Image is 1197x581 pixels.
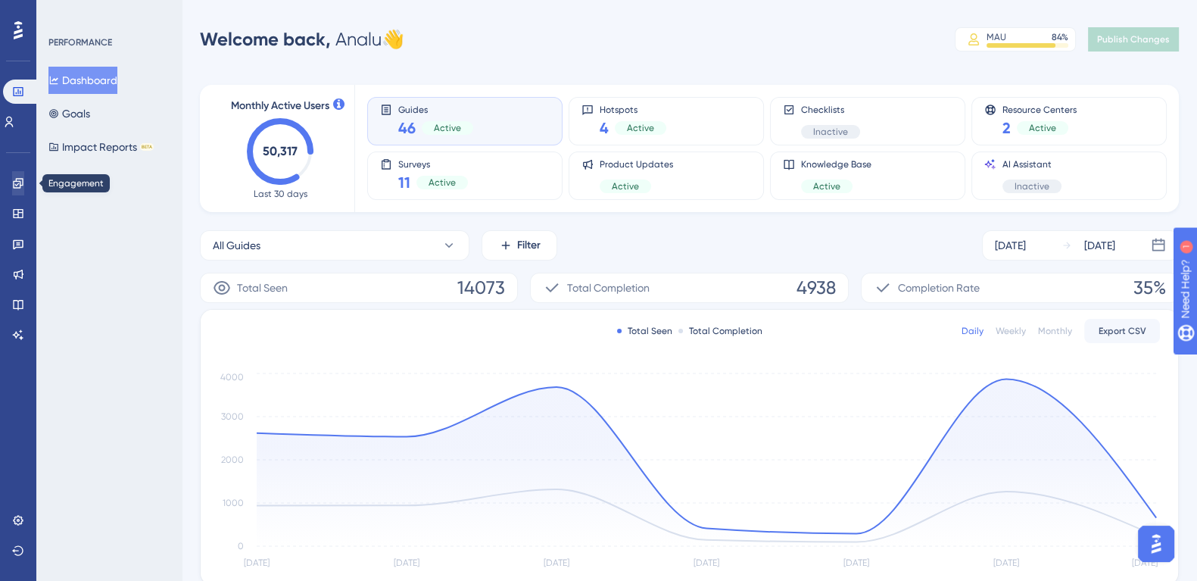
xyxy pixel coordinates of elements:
[244,558,270,568] tspan: [DATE]
[517,236,541,255] span: Filter
[995,236,1026,255] div: [DATE]
[434,122,461,134] span: Active
[1084,236,1115,255] div: [DATE]
[600,104,666,114] span: Hotspots
[200,230,469,261] button: All Guides
[1002,158,1061,170] span: AI Assistant
[394,558,419,568] tspan: [DATE]
[254,188,307,200] span: Last 30 days
[1038,325,1072,337] div: Monthly
[200,28,331,50] span: Welcome back,
[801,104,860,116] span: Checklists
[567,279,650,297] span: Total Completion
[612,180,639,192] span: Active
[398,117,416,139] span: 46
[48,36,112,48] div: PERFORMANCE
[237,279,288,297] span: Total Seen
[1133,521,1179,567] iframe: UserGuiding AI Assistant Launcher
[231,97,329,115] span: Monthly Active Users
[996,325,1026,337] div: Weekly
[482,230,557,261] button: Filter
[398,172,410,193] span: 11
[48,133,154,161] button: Impact ReportsBETA
[1097,33,1170,45] span: Publish Changes
[1015,180,1049,192] span: Inactive
[843,558,869,568] tspan: [DATE]
[48,67,117,94] button: Dashboard
[987,31,1006,43] div: MAU
[1029,122,1056,134] span: Active
[544,558,569,568] tspan: [DATE]
[962,325,983,337] div: Daily
[221,454,244,465] tspan: 2000
[1084,319,1160,343] button: Export CSV
[898,279,980,297] span: Completion Rate
[813,126,848,138] span: Inactive
[213,236,260,255] span: All Guides
[1133,276,1166,300] span: 35%
[617,325,672,337] div: Total Seen
[221,411,244,422] tspan: 3000
[694,558,719,568] tspan: [DATE]
[457,276,505,300] span: 14073
[600,158,673,170] span: Product Updates
[1131,558,1157,568] tspan: [DATE]
[48,100,90,127] button: Goals
[600,117,609,139] span: 4
[140,143,154,151] div: BETA
[1052,31,1068,43] div: 84 %
[1002,117,1011,139] span: 2
[813,180,840,192] span: Active
[1099,325,1146,337] span: Export CSV
[220,372,244,383] tspan: 4000
[263,144,298,158] text: 50,317
[627,122,654,134] span: Active
[200,27,404,52] div: Analu 👋
[36,4,95,22] span: Need Help?
[801,158,871,170] span: Knowledge Base
[678,325,762,337] div: Total Completion
[429,176,456,189] span: Active
[223,498,244,508] tspan: 1000
[105,8,110,20] div: 1
[398,158,468,169] span: Surveys
[1088,27,1179,52] button: Publish Changes
[1002,104,1077,114] span: Resource Centers
[238,541,244,551] tspan: 0
[993,558,1019,568] tspan: [DATE]
[398,104,473,114] span: Guides
[796,276,836,300] span: 4938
